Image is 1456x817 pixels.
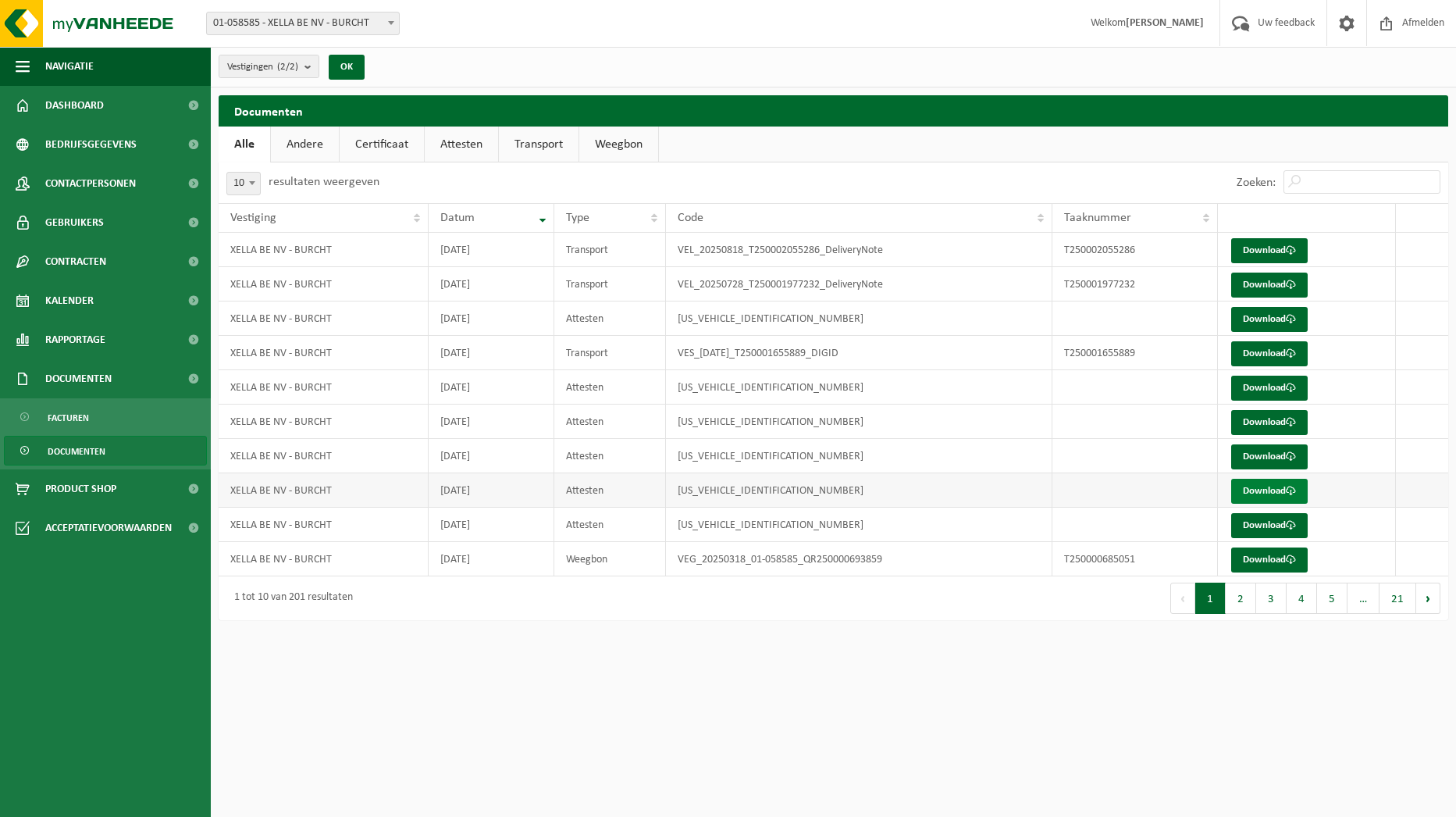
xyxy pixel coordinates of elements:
td: Weegbon [554,542,666,576]
label: Zoeken: [1237,177,1276,189]
a: Download [1231,307,1308,332]
span: Documenten [45,359,112,398]
span: Gebruikers [45,203,104,242]
td: Attesten [554,405,666,439]
span: Documenten [48,437,105,466]
span: Contactpersonen [45,164,136,203]
td: Attesten [554,439,666,473]
td: Transport [554,336,666,370]
button: Next [1416,583,1440,614]
a: Download [1231,238,1308,263]
div: 1 tot 10 van 201 resultaten [226,584,353,612]
td: XELLA BE NV - BURCHT [219,405,429,439]
td: XELLA BE NV - BURCHT [219,336,429,370]
td: VEG_20250318_01-058585_QR250000693859 [666,542,1052,576]
a: Download [1231,479,1308,504]
span: Type [566,212,589,224]
a: Facturen [4,402,207,432]
td: T250001655889 [1052,336,1217,370]
span: Acceptatievoorwaarden [45,508,172,548]
a: Download [1231,376,1308,401]
a: Weegbon [579,127,658,162]
button: Previous [1170,583,1195,614]
span: … [1347,583,1379,614]
td: XELLA BE NV - BURCHT [219,542,429,576]
span: Product Shop [45,469,116,508]
a: Certificaat [340,127,424,162]
a: Transport [499,127,578,162]
td: Transport [554,267,666,301]
td: [US_VEHICLE_IDENTIFICATION_NUMBER] [666,405,1052,439]
td: [US_VEHICLE_IDENTIFICATION_NUMBER] [666,370,1052,405]
td: Attesten [554,301,666,336]
span: Kalender [45,281,94,320]
span: Facturen [48,403,89,433]
a: Download [1231,341,1308,366]
td: [DATE] [429,336,554,370]
span: Bedrijfsgegevens [45,125,137,164]
td: [US_VEHICLE_IDENTIFICATION_NUMBER] [666,439,1052,473]
span: Navigatie [45,47,94,86]
button: 21 [1379,583,1416,614]
td: [DATE] [429,233,554,267]
td: Attesten [554,473,666,508]
td: Transport [554,233,666,267]
span: 01-058585 - XELLA BE NV - BURCHT [207,12,399,34]
button: 1 [1195,583,1226,614]
span: Dashboard [45,86,104,125]
span: 01-058585 - XELLA BE NV - BURCHT [206,12,400,35]
a: Andere [271,127,339,162]
button: 4 [1287,583,1317,614]
td: T250000685051 [1052,542,1217,576]
button: Vestigingen(2/2) [219,55,319,78]
count: (2/2) [277,62,298,72]
a: Documenten [4,436,207,466]
span: Rapportage [45,320,105,359]
td: XELLA BE NV - BURCHT [219,439,429,473]
td: [DATE] [429,405,554,439]
td: [DATE] [429,267,554,301]
strong: [PERSON_NAME] [1126,17,1204,29]
td: XELLA BE NV - BURCHT [219,301,429,336]
a: Download [1231,548,1308,573]
span: Code [678,212,703,224]
button: 2 [1226,583,1256,614]
span: 10 [226,172,261,195]
td: VEL_20250728_T250001977232_DeliveryNote [666,267,1052,301]
td: Attesten [554,370,666,405]
td: [US_VEHICLE_IDENTIFICATION_NUMBER] [666,473,1052,508]
a: Download [1231,444,1308,469]
td: XELLA BE NV - BURCHT [219,508,429,542]
td: [DATE] [429,508,554,542]
td: T250001977232 [1052,267,1217,301]
button: 5 [1317,583,1347,614]
td: [US_VEHICLE_IDENTIFICATION_NUMBER] [666,301,1052,336]
a: Alle [219,127,270,162]
td: [DATE] [429,301,554,336]
button: OK [329,55,365,80]
span: Vestiging [230,212,276,224]
a: Download [1231,273,1308,298]
td: XELLA BE NV - BURCHT [219,267,429,301]
a: Download [1231,513,1308,538]
span: 10 [227,173,260,194]
a: Download [1231,410,1308,435]
td: [DATE] [429,542,554,576]
td: VEL_20250818_T250002055286_DeliveryNote [666,233,1052,267]
td: [DATE] [429,473,554,508]
td: Attesten [554,508,666,542]
td: T250002055286 [1052,233,1217,267]
h2: Documenten [219,95,1448,126]
span: Contracten [45,242,106,281]
span: Datum [440,212,475,224]
td: [US_VEHICLE_IDENTIFICATION_NUMBER] [666,508,1052,542]
span: Taaknummer [1064,212,1131,224]
td: [DATE] [429,370,554,405]
td: XELLA BE NV - BURCHT [219,233,429,267]
td: XELLA BE NV - BURCHT [219,473,429,508]
label: resultaten weergeven [269,176,379,188]
span: Vestigingen [227,55,298,79]
td: VES_[DATE]_T250001655889_DIGID [666,336,1052,370]
td: [DATE] [429,439,554,473]
button: 3 [1256,583,1287,614]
